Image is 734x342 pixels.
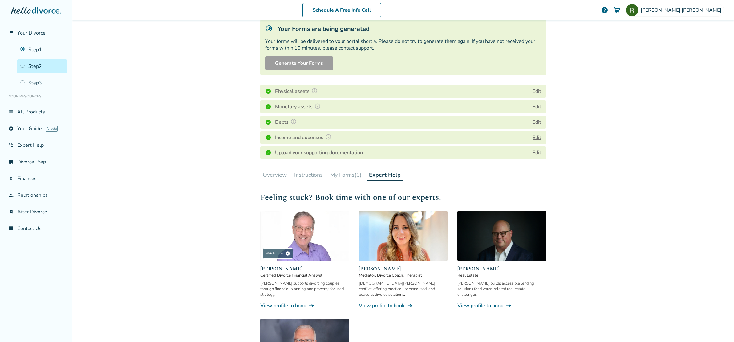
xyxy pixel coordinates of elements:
a: view_listAll Products [5,105,67,119]
a: Edit [533,149,541,156]
button: Edit [533,103,541,110]
img: Question Mark [311,88,318,94]
h5: Your Forms are being generated [278,25,370,33]
span: [PERSON_NAME] [260,265,349,273]
span: [PERSON_NAME] [457,265,546,273]
span: play_circle [285,251,290,256]
span: list_alt_check [9,159,14,164]
span: Real Estate [457,273,546,278]
span: Mediator, Divorce Coach, Therapist [359,273,448,278]
span: Certified Divorce Financial Analyst [260,273,349,278]
div: [PERSON_NAME] supports divorcing couples through financial planning and property-focused strategy. [260,281,349,297]
a: groupRelationships [5,188,67,202]
img: Cart [613,6,621,14]
img: Completed [265,88,271,94]
span: bookmark_check [9,209,14,214]
button: Edit [533,88,541,95]
a: Step2 [17,59,67,73]
a: phone_in_talkExpert Help [5,138,67,152]
h4: Debts [275,118,298,126]
div: Watch Intro [263,248,293,259]
span: line_end_arrow_notch [505,303,512,309]
a: Schedule A Free Info Call [302,3,381,17]
img: Question Mark [325,134,331,140]
span: Your Divorce [17,30,46,36]
a: bookmark_checkAfter Divorce [5,205,67,219]
h2: Feeling stuck? Book time with one of our experts. [260,191,546,204]
span: group [9,193,14,198]
button: Edit [533,134,541,141]
span: attach_money [9,176,14,181]
a: list_alt_checkDivorce Prep [5,155,67,169]
button: Edit [533,118,541,126]
span: explore [9,126,14,131]
img: Completed [265,134,271,141]
h4: Physical assets [275,87,319,95]
span: line_end_arrow_notch [407,303,413,309]
div: [DEMOGRAPHIC_DATA][PERSON_NAME] conflict, offering practical, personalized, and peaceful divorce ... [359,281,448,297]
img: Question Mark [314,103,321,109]
a: Step3 [17,76,67,90]
a: View profile to bookline_end_arrow_notch [260,302,349,309]
h4: Income and expenses [275,134,333,142]
img: Question Mark [290,118,297,125]
li: Your Resources [5,90,67,102]
img: Kristen Howerton [359,211,448,261]
img: Completed [265,150,271,156]
span: [PERSON_NAME] [359,265,448,273]
a: exploreYour GuideAI beta [5,122,67,136]
a: attach_moneyFinances [5,171,67,186]
a: Step1 [17,43,67,57]
button: Overview [260,169,289,181]
button: My Forms(0) [328,169,364,181]
button: Instructions [292,169,325,181]
h4: Monetary assets [275,103,322,111]
img: Completed [265,119,271,125]
img: Completed [265,104,271,110]
a: flag_2Your Divorce [5,26,67,40]
span: view_list [9,109,14,114]
span: flag_2 [9,31,14,35]
a: chat_infoContact Us [5,221,67,236]
img: Chris Freemott [457,211,546,261]
div: [PERSON_NAME] builds accessible lending solutions for divorce-related real estate challenges. [457,281,546,297]
div: Your forms will be delivered to your portal shortly. Please do not try to generate them again. If... [265,38,541,52]
span: line_end_arrow_notch [308,303,314,309]
span: phone_in_talk [9,143,14,148]
span: AI beta [46,126,58,132]
span: [PERSON_NAME] [PERSON_NAME] [641,7,724,14]
button: Expert Help [367,169,403,181]
a: View profile to bookline_end_arrow_notch [457,302,546,309]
h4: Upload your supporting documentation [275,149,363,156]
a: View profile to bookline_end_arrow_notch [359,302,448,309]
span: chat_info [9,226,14,231]
iframe: Chat Widget [703,312,734,342]
img: Rob Navarro [626,4,638,16]
a: help [601,6,608,14]
img: Jeff Landers [260,211,349,261]
button: Generate Your Forms [265,56,333,70]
